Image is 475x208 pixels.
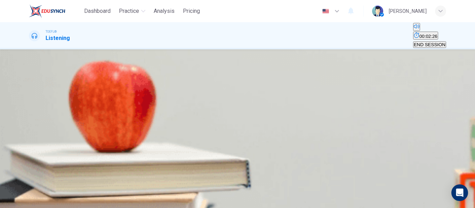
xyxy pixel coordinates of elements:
[29,4,65,18] img: EduSynch logo
[413,41,446,48] button: END SESSION
[183,7,200,15] span: Pricing
[413,32,446,40] div: Hide
[84,7,111,15] span: Dashboard
[29,4,81,18] a: EduSynch logo
[414,42,445,47] span: END SESSION
[389,7,427,15] div: [PERSON_NAME]
[180,5,203,17] button: Pricing
[419,34,437,39] span: 00:02:26
[151,5,177,17] button: Analysis
[46,34,70,42] h1: Listening
[119,7,139,15] span: Practice
[451,184,468,201] div: Open Intercom Messenger
[413,23,446,32] div: Mute
[321,9,330,14] img: en
[116,5,148,17] button: Practice
[81,5,113,17] button: Dashboard
[46,29,57,34] span: TOEFL®
[154,7,175,15] span: Analysis
[413,32,438,40] button: 00:02:26
[372,6,383,17] img: Profile picture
